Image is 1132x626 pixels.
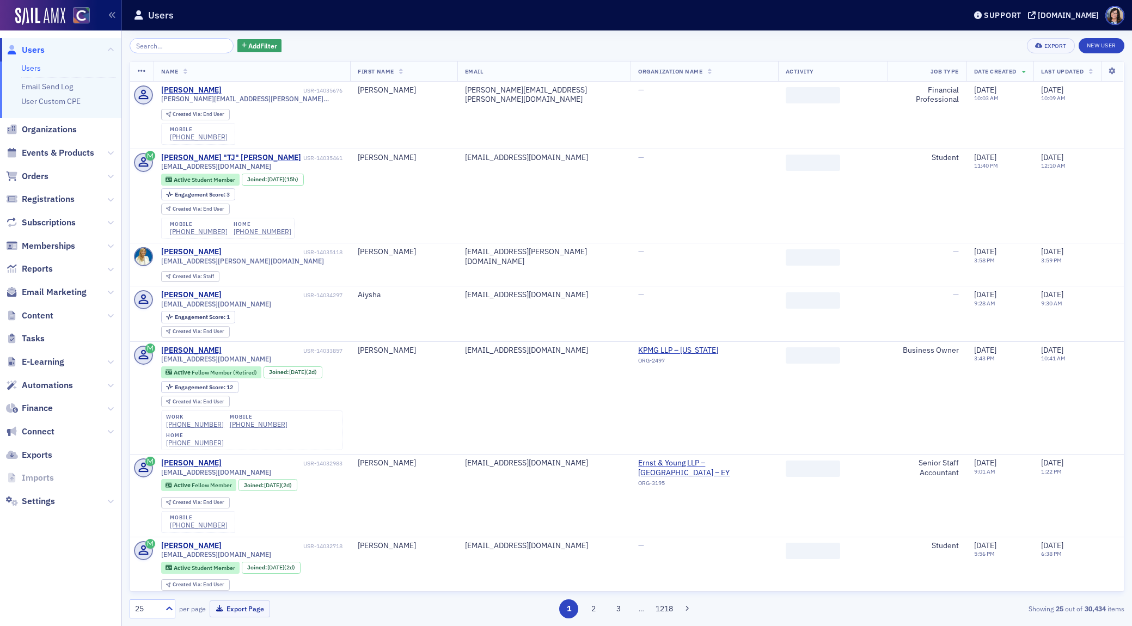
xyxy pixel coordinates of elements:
span: Date Created [974,67,1017,75]
div: End User [173,399,224,405]
span: Active [174,481,192,489]
div: Active: Active: Fellow Member (Retired) [161,366,262,378]
div: Created Via: Staff [161,271,219,283]
div: mobile [230,414,287,420]
label: per page [179,604,206,613]
a: New User [1079,38,1124,53]
span: Created Via : [173,111,203,118]
div: Senior Staff Accountant [895,458,959,477]
strong: 30,434 [1082,604,1107,613]
div: [PERSON_NAME] [161,85,222,95]
span: [DATE] [1041,458,1063,468]
span: Ernst & Young LLP – Denver – EY [638,458,770,477]
div: [PHONE_NUMBER] [230,420,287,428]
time: 6:38 PM [1041,550,1062,557]
span: Created Via : [173,499,203,506]
a: Users [6,44,45,56]
time: 3:59 PM [1041,256,1062,264]
div: Student [895,541,959,551]
a: Content [6,310,53,322]
span: — [638,85,644,95]
span: Created Via : [173,273,203,280]
span: Activity [786,67,814,75]
a: Email Send Log [21,82,73,91]
span: Fellow Member (Retired) [192,369,257,376]
span: Created Via : [173,328,203,335]
div: USR-14034297 [223,292,342,299]
img: SailAMX [73,7,90,24]
span: [DATE] [974,152,996,162]
span: ‌ [786,292,840,309]
span: [EMAIL_ADDRESS][PERSON_NAME][DOMAIN_NAME] [161,257,324,265]
div: 3 [175,192,230,198]
span: [DATE] [974,247,996,256]
span: [DATE] [267,563,284,571]
time: 10:09 AM [1041,94,1066,102]
a: Events & Products [6,147,94,159]
span: Created Via : [173,581,203,588]
span: Automations [22,379,73,391]
span: [EMAIL_ADDRESS][DOMAIN_NAME] [161,162,271,170]
a: Automations [6,379,73,391]
span: Active [174,176,192,183]
span: ‌ [786,461,840,477]
span: Settings [22,495,55,507]
a: Active Fellow Member (Retired) [166,369,256,376]
div: USR-14032718 [223,543,342,550]
a: Organizations [6,124,77,136]
span: Active [174,369,192,376]
a: [PHONE_NUMBER] [170,228,228,236]
span: [DATE] [264,481,281,489]
a: [PERSON_NAME] "TJ" [PERSON_NAME] [161,153,301,163]
time: 9:28 AM [974,299,995,307]
time: 11:40 PM [974,162,998,169]
span: Orders [22,170,48,182]
div: (2d) [289,369,317,376]
a: Active Student Member [166,176,235,183]
span: Registrations [22,193,75,205]
div: Joined: 2025-09-22 00:00:00 [238,479,297,491]
span: ‌ [786,249,840,266]
span: E-Learning [22,356,64,368]
span: Joined : [247,176,268,183]
span: — [638,152,644,162]
span: [DATE] [974,541,996,550]
time: 1:22 PM [1041,468,1062,475]
div: Created Via: End User [161,497,230,508]
div: End User [173,112,224,118]
span: — [638,247,644,256]
span: Created Via : [173,398,203,405]
span: Student Member [192,564,235,572]
a: View Homepage [65,7,90,26]
a: [PHONE_NUMBER] [166,420,224,428]
div: [PERSON_NAME] [358,458,449,468]
div: Engagement Score: 3 [161,188,235,200]
a: [PERSON_NAME] [161,346,222,355]
a: Orders [6,170,48,182]
div: 25 [135,603,159,615]
span: Organization Name [638,67,702,75]
div: [DOMAIN_NAME] [1038,10,1099,20]
span: Email Marketing [22,286,87,298]
button: 2 [584,599,603,618]
div: (2d) [264,482,292,489]
div: [PERSON_NAME] [161,458,222,468]
span: Content [22,310,53,322]
div: home [166,432,224,439]
div: USR-14035461 [303,155,342,162]
span: [EMAIL_ADDRESS][DOMAIN_NAME] [161,550,271,559]
div: End User [173,206,224,212]
a: [PERSON_NAME] [161,290,222,300]
span: Job Type [931,67,959,75]
span: Email [465,67,484,75]
span: ‌ [786,87,840,103]
span: — [953,290,959,299]
div: (15h) [267,176,298,183]
div: Business Owner [895,346,959,355]
a: Finance [6,402,53,414]
div: Showing out of items [800,604,1124,613]
div: USR-14035118 [223,249,342,256]
span: Organizations [22,124,77,136]
button: 1218 [654,599,674,618]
